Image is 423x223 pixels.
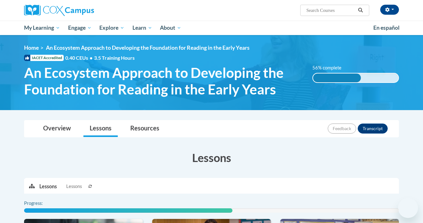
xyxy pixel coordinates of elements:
span: Learn [132,24,152,32]
a: Cox Campus [24,5,143,16]
span: An Ecosystem Approach to Developing the Foundation for Reading in the Early Years [24,64,303,98]
a: Home [24,44,39,51]
button: Transcript [358,124,388,134]
a: About [156,21,186,35]
span: Explore [99,24,124,32]
div: 56% complete [313,73,361,82]
a: My Learning [20,21,64,35]
span: Engage [68,24,92,32]
span: 3.5 Training Hours [94,55,135,61]
a: Lessons [83,120,118,137]
iframe: Button to launch messaging window [398,198,418,218]
span: En español [373,24,400,31]
p: Lessons [39,183,57,190]
button: Feedback [328,124,356,134]
span: My Learning [24,24,60,32]
a: Learn [128,21,156,35]
button: Account Settings [380,5,399,15]
a: Engage [64,21,96,35]
span: IACET Accredited [24,55,64,61]
a: Overview [37,120,77,137]
img: Cox Campus [24,5,94,16]
button: Search [356,7,365,14]
label: Progress: [24,200,60,207]
input: Search Courses [306,7,356,14]
a: Resources [124,120,166,137]
a: Explore [95,21,128,35]
a: En español [369,21,404,34]
span: About [160,24,181,32]
span: An Ecosystem Approach to Developing the Foundation for Reading in the Early Years [46,44,250,51]
div: Main menu [15,21,408,35]
label: 56% complete [312,64,348,71]
span: • [90,55,92,61]
span: Lessons [66,183,82,190]
h3: Lessons [24,150,399,165]
span: 0.40 CEUs [65,54,94,61]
